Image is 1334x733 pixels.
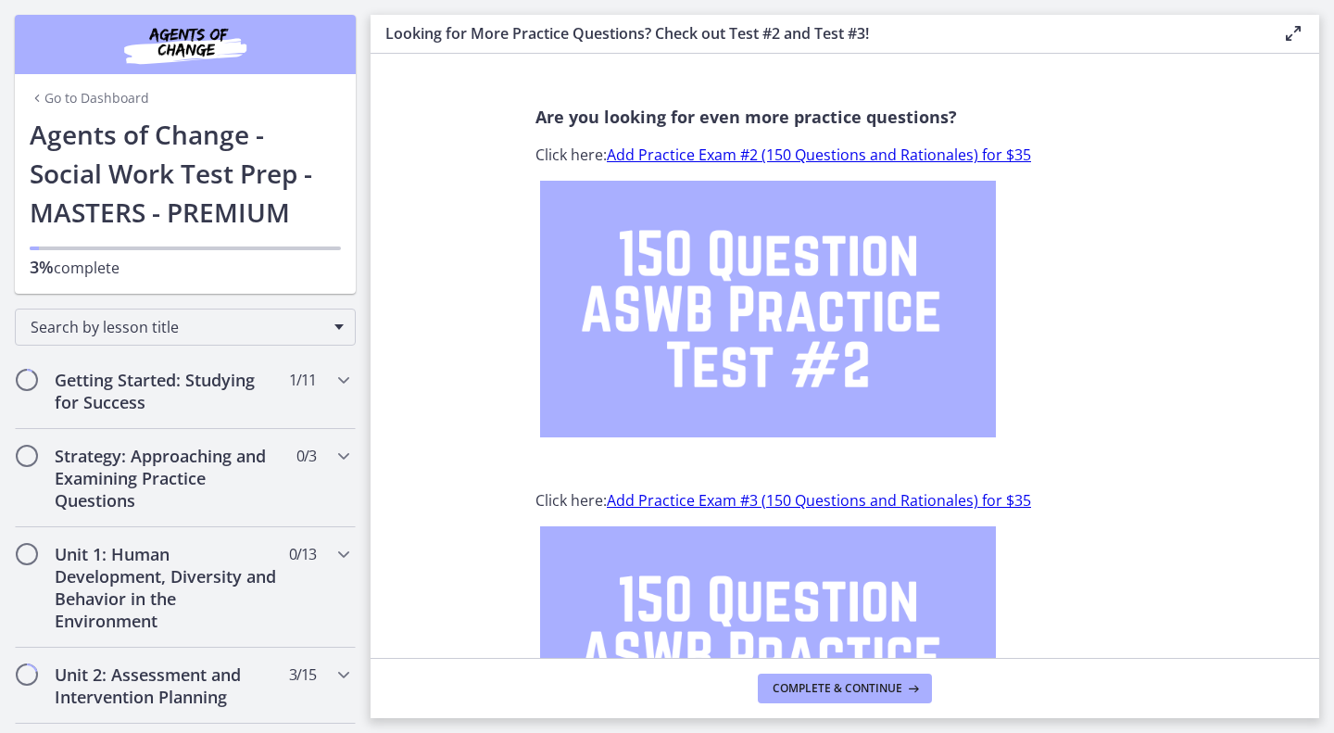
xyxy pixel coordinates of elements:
h2: Unit 1: Human Development, Diversity and Behavior in the Environment [55,543,281,632]
img: Agents of Change [74,22,296,67]
a: Go to Dashboard [30,89,149,107]
h2: Unit 2: Assessment and Intervention Planning [55,663,281,708]
a: Add Practice Exam #2 (150 Questions and Rationales) for $35 [607,145,1031,165]
h3: Looking for More Practice Questions? Check out Test #2 and Test #3! [385,22,1252,44]
span: Complete & continue [773,681,902,696]
span: 3 / 15 [289,663,316,686]
span: Are you looking for even more practice questions? [535,106,957,128]
span: 3% [30,256,54,278]
h2: Getting Started: Studying for Success [55,369,281,413]
span: 0 / 3 [296,445,316,467]
p: complete [30,256,341,279]
button: Complete & continue [758,674,932,703]
p: Click here: [535,489,1154,512]
span: 1 / 11 [289,369,316,391]
span: 0 / 13 [289,543,316,565]
img: 150_Question_ASWB_Practice_Test__2.png [540,181,996,437]
h2: Strategy: Approaching and Examining Practice Questions [55,445,281,512]
h1: Agents of Change - Social Work Test Prep - MASTERS - PREMIUM [30,115,341,232]
a: Add Practice Exam #3 (150 Questions and Rationales) for $35 [607,490,1031,511]
div: Search by lesson title [15,309,356,346]
span: Search by lesson title [31,317,325,337]
p: Click here: [535,144,1154,166]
